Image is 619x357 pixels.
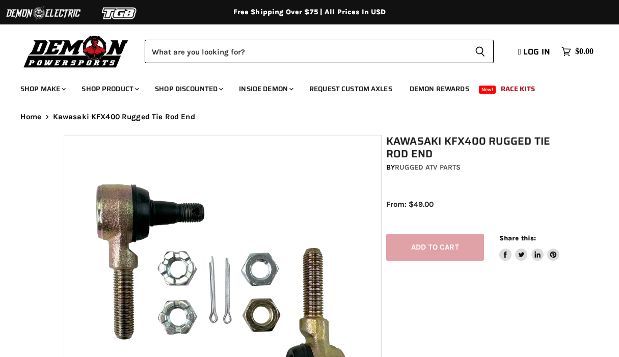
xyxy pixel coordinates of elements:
img: Demon Electric Logo 2 [5,4,82,23]
a: $0.00 [556,44,599,59]
span: Kawasaki KFX400 Rugged Tie Rod End [53,113,195,121]
form: Product [145,40,494,63]
button: Search [467,40,494,63]
a: Request Custom Axles [302,78,400,99]
a: Shop Product [74,78,145,99]
a: Log in [514,47,556,57]
a: Inside Demon [231,78,300,99]
span: $0.00 [575,47,594,57]
a: Home [20,113,42,121]
aside: Share this: [499,234,560,261]
div: by [386,162,560,173]
a: Shop Make [13,78,72,99]
ul: Main menu [13,74,591,99]
a: Shop Discounted [147,78,229,99]
input: Search [145,40,467,63]
img: Demon Powersports [20,33,132,69]
a: Rugged ATV Parts [395,163,461,172]
a: Race Kits [493,78,543,99]
span: New! [479,86,496,94]
h1: Kawasaki KFX400 Rugged Tie Rod End [386,135,560,160]
span: Share this: [499,234,536,242]
a: Demon Rewards [402,78,477,99]
span: From: $49.00 [386,200,434,209]
span: Log in [523,45,550,58]
img: TGB Logo 2 [82,4,158,23]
